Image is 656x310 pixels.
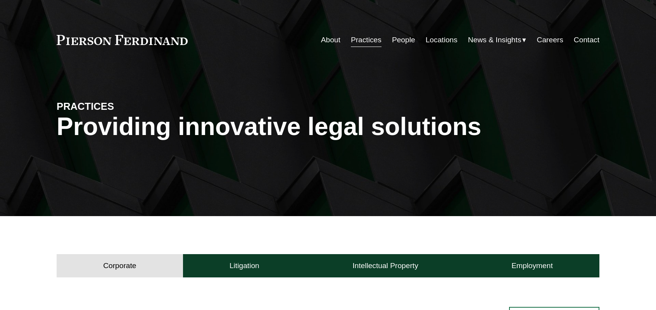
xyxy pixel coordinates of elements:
[426,33,457,47] a: Locations
[392,33,415,47] a: People
[103,261,136,270] h4: Corporate
[57,113,599,141] h1: Providing innovative legal solutions
[574,33,599,47] a: Contact
[468,33,521,47] span: News & Insights
[537,33,563,47] a: Careers
[352,261,418,270] h4: Intellectual Property
[511,261,553,270] h4: Employment
[468,33,527,47] a: folder dropdown
[57,100,192,113] h4: PRACTICES
[351,33,382,47] a: Practices
[230,261,259,270] h4: Litigation
[321,33,340,47] a: About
